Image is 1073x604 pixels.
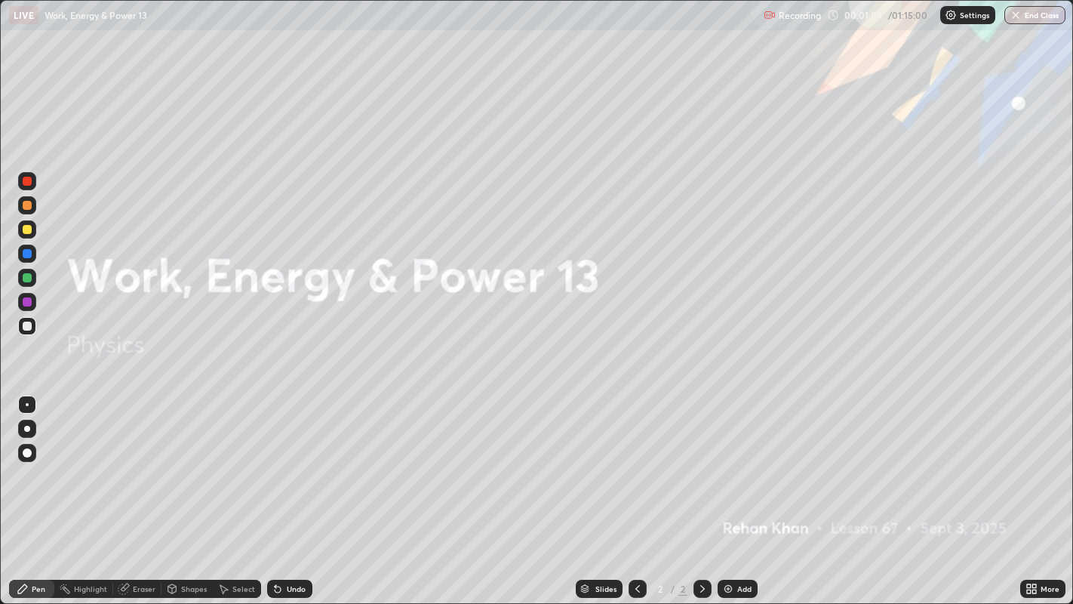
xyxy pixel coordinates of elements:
div: Select [232,585,255,593]
p: Settings [960,11,989,19]
div: Pen [32,585,45,593]
div: Slides [595,585,616,593]
img: class-settings-icons [945,9,957,21]
img: add-slide-button [722,583,734,595]
div: Undo [287,585,306,593]
button: End Class [1004,6,1065,24]
div: Eraser [133,585,155,593]
p: Recording [779,10,821,21]
div: Highlight [74,585,107,593]
div: Add [737,585,752,593]
p: Work, Energy & Power 13 [45,9,147,21]
div: 2 [678,582,687,596]
div: 2 [653,584,668,593]
img: end-class-cross [1010,9,1022,21]
p: LIVE [14,9,34,21]
div: Shapes [181,585,207,593]
div: More [1041,585,1059,593]
img: recording.375f2c34.svg [764,9,776,21]
div: / [671,584,675,593]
